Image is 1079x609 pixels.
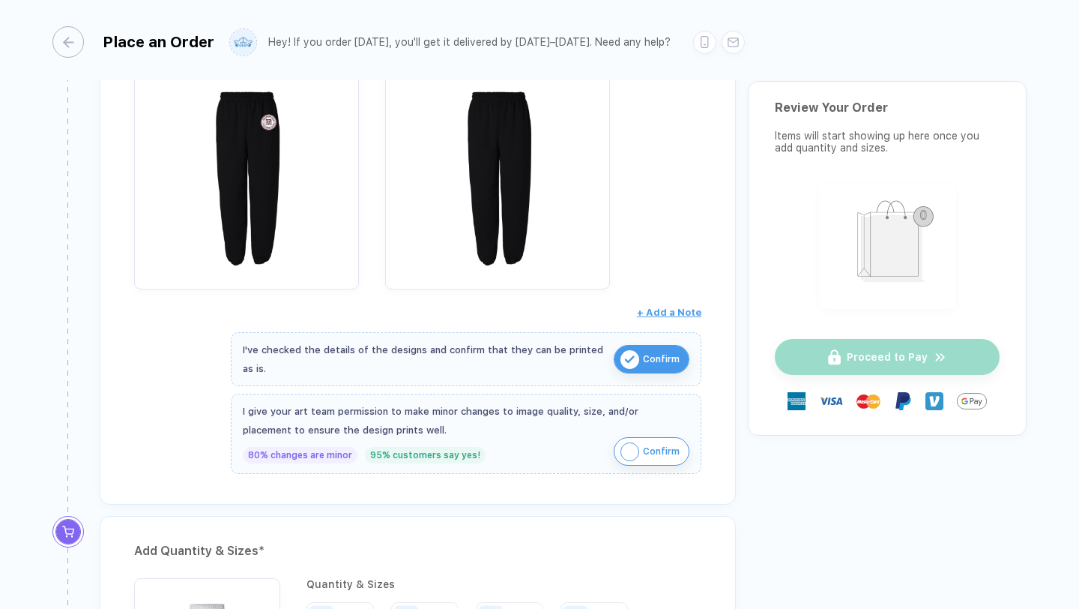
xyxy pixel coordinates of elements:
[957,386,987,416] img: GPay
[243,447,357,463] div: 80% changes are minor
[614,437,689,466] button: iconConfirm
[103,33,214,51] div: Place an Order
[620,350,639,369] img: icon
[637,301,701,325] button: + Add a Note
[894,392,912,410] img: Paypal
[306,578,701,590] div: Quantity & Sizes
[637,307,701,318] span: + Add a Note
[268,36,671,49] div: Hey! If you order [DATE], you'll get it delivered by [DATE]–[DATE]. Need any help?
[243,340,606,378] div: I've checked the details of the designs and confirm that they can be printed as is.
[819,389,843,413] img: visa
[775,130,1000,154] div: Items will start showing up here once you add quantity and sizes.
[643,439,680,463] span: Confirm
[856,389,880,413] img: master-card
[925,392,943,410] img: Venmo
[365,447,486,463] div: 95% customers say yes!
[775,100,1000,115] div: Review Your Order
[826,190,949,299] img: shopping_bag.png
[620,442,639,461] img: icon
[134,539,701,563] div: Add Quantity & Sizes
[243,402,689,439] div: I give your art team permission to make minor changes to image quality, size, and/or placement to...
[393,64,602,274] img: 887990f9-ee6f-4bec-a178-fff9e38afbbb_nt_back_1756325184196.jpg
[230,29,256,55] img: user profile
[142,64,351,274] img: 887990f9-ee6f-4bec-a178-fff9e38afbbb_nt_front_1756325184194.jpg
[614,345,689,373] button: iconConfirm
[643,347,680,371] span: Confirm
[788,392,806,410] img: express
